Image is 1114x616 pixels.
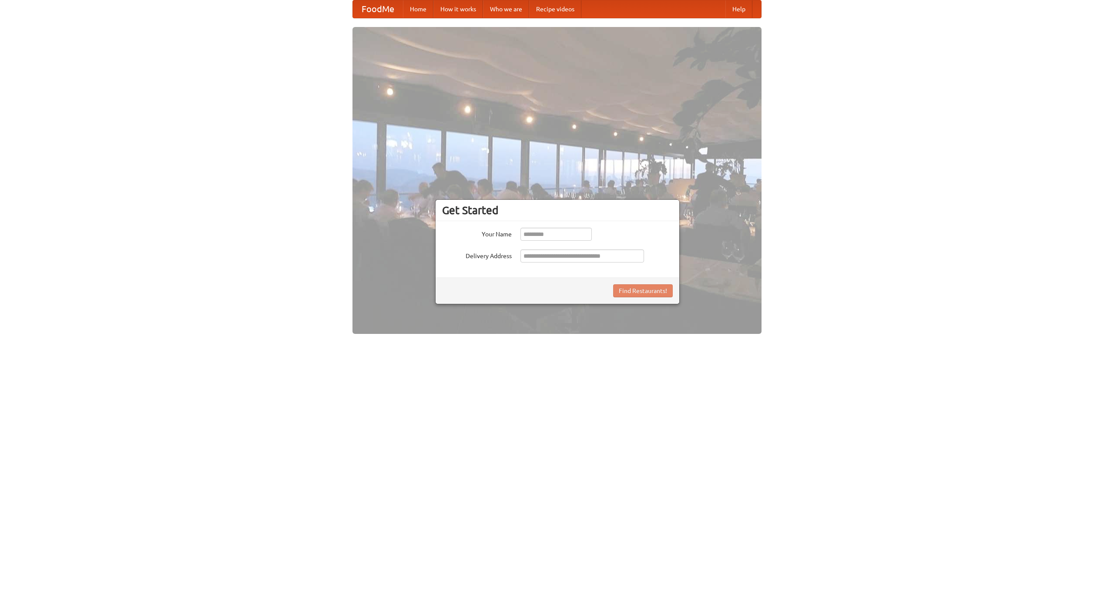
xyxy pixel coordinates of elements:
a: FoodMe [353,0,403,18]
a: Recipe videos [529,0,581,18]
button: Find Restaurants! [613,284,673,297]
a: Who we are [483,0,529,18]
a: How it works [433,0,483,18]
label: Delivery Address [442,249,512,260]
h3: Get Started [442,204,673,217]
a: Help [725,0,752,18]
a: Home [403,0,433,18]
label: Your Name [442,228,512,239]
